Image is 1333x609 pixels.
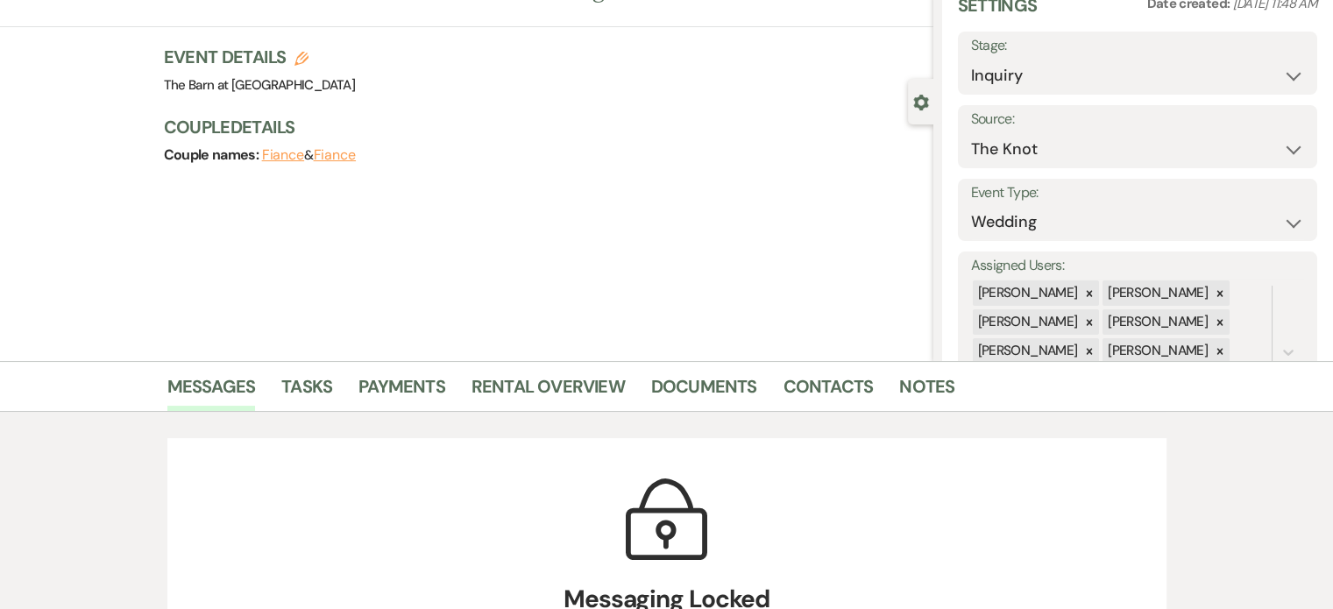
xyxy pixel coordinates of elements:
[973,309,1081,335] div: [PERSON_NAME]
[971,253,1304,279] label: Assigned Users:
[164,45,355,69] h3: Event Details
[971,107,1304,132] label: Source:
[358,372,445,411] a: Payments
[783,372,874,411] a: Contacts
[973,280,1081,306] div: [PERSON_NAME]
[167,372,256,411] a: Messages
[313,148,356,162] button: Fiance
[164,115,916,139] h3: Couple Details
[262,146,356,164] span: &
[164,76,355,94] span: The Barn at [GEOGRAPHIC_DATA]
[651,372,757,411] a: Documents
[1103,309,1210,335] div: [PERSON_NAME]
[164,145,262,164] span: Couple names:
[971,33,1304,59] label: Stage:
[1103,280,1210,306] div: [PERSON_NAME]
[973,338,1081,364] div: [PERSON_NAME]
[1103,338,1210,364] div: [PERSON_NAME]
[472,372,625,411] a: Rental Overview
[913,93,929,110] button: Close lead details
[281,372,332,411] a: Tasks
[971,181,1304,206] label: Event Type:
[262,148,305,162] button: Fiance
[899,372,954,411] a: Notes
